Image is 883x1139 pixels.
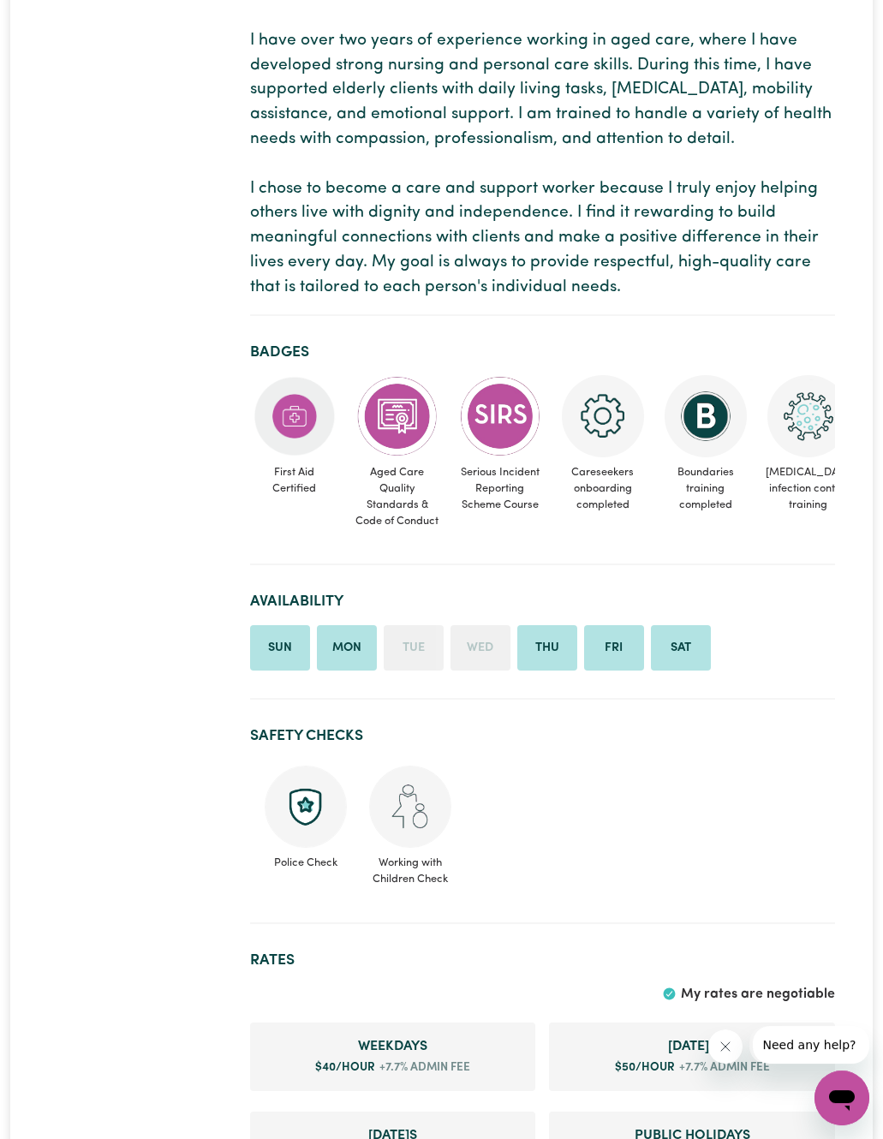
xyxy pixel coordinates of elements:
h2: Availability [250,593,835,611]
img: Working with children check [369,766,451,848]
span: Working with Children Check [368,848,452,887]
span: Serious Incident Reporting Scheme Course [456,457,545,521]
h2: Safety Checks [250,727,835,745]
img: Police check [265,766,347,848]
p: I have over two years of experience working in aged care, where I have developed strong nursing a... [250,29,835,301]
img: CS Academy: Serious Incident Reporting Scheme course completed [459,375,541,457]
span: Weekday rate [264,1036,522,1057]
li: Unavailable on Tuesday [384,625,444,671]
img: Care and support worker has completed First Aid Certification [254,375,336,457]
span: Careseekers onboarding completed [558,457,647,521]
span: +7.7% admin fee [375,1059,470,1076]
iframe: Message from company [749,1026,869,1064]
li: Available on Thursday [517,625,577,671]
span: Boundaries training completed [661,457,750,521]
img: CS Academy: COVID-19 Infection Control Training course completed [767,375,850,457]
span: First Aid Certified [250,457,339,504]
li: Unavailable on Wednesday [450,625,510,671]
h2: Rates [250,951,835,969]
span: My rates are negotiable [681,987,835,1001]
li: Available on Monday [317,625,377,671]
img: CS Academy: Boundaries in care and support work course completed [665,375,747,457]
span: Police Check [264,848,348,871]
iframe: Button to launch messaging window [814,1070,869,1125]
span: Aged Care Quality Standards & Code of Conduct [353,457,442,537]
span: $ 50 /hour [615,1062,675,1073]
li: Available on Sunday [250,625,310,671]
span: [MEDICAL_DATA] infection control training [764,457,853,521]
iframe: Close message [708,1029,743,1064]
li: Available on Saturday [651,625,711,671]
h2: Badges [250,343,835,361]
span: +7.7% admin fee [675,1059,770,1076]
img: CS Academy: Careseekers Onboarding course completed [562,375,644,457]
span: $ 40 /hour [315,1062,375,1073]
img: CS Academy: Aged Care Quality Standards & Code of Conduct course completed [356,375,439,457]
li: Available on Friday [584,625,644,671]
span: Saturday rate [563,1036,821,1057]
